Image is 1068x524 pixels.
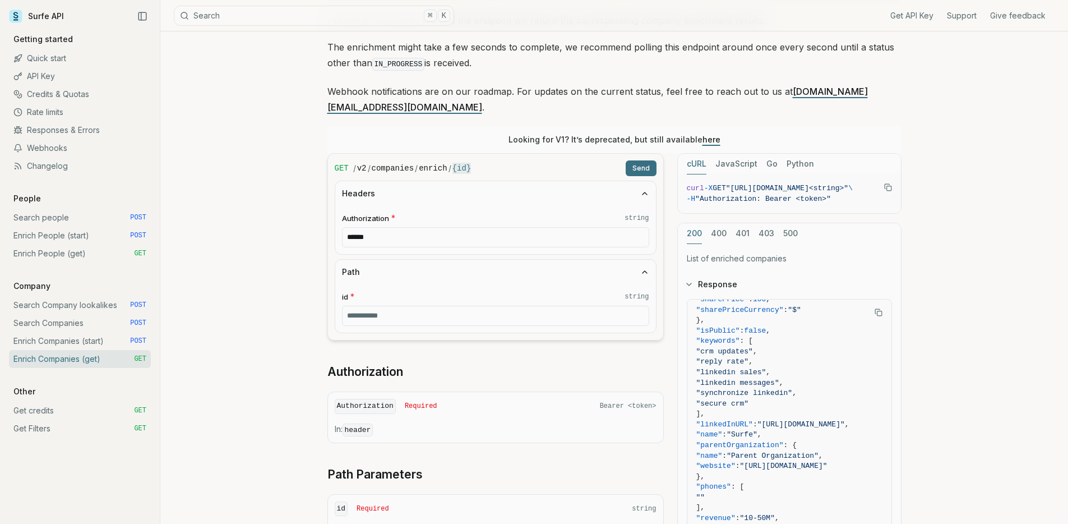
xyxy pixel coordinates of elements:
[9,157,151,175] a: Changelog
[342,292,348,302] span: id
[353,163,356,174] span: /
[726,184,848,192] span: "[URL][DOMAIN_NAME]<string>"
[9,85,151,103] a: Credits & Quotas
[784,306,788,314] span: :
[424,10,436,22] kbd: ⌘
[9,103,151,121] a: Rate limits
[722,452,727,460] span: :
[357,163,367,174] code: v2
[9,314,151,332] a: Search Companies POST
[130,213,146,222] span: POST
[696,503,705,512] span: ],
[134,406,146,415] span: GET
[702,135,720,144] a: here
[632,504,656,513] span: string
[9,350,151,368] a: Enrich Companies (get) GET
[759,223,774,244] button: 403
[696,441,784,449] span: "parentOrganization"
[696,316,705,324] span: },
[696,493,705,502] span: ""
[880,179,896,196] button: Copy Text
[678,270,901,299] button: Response
[508,134,720,145] p: Looking for V1? It’s deprecated, but still available
[990,10,1046,21] a: Give feedback
[130,231,146,240] span: POST
[625,292,649,301] code: string
[696,379,779,387] span: "linkedin messages"
[722,430,727,439] span: :
[696,410,705,418] span: ],
[766,327,770,335] span: ,
[740,462,827,470] span: "[URL][DOMAIN_NAME]"
[696,306,784,314] span: "sharePriceCurrency"
[696,472,705,481] span: },
[687,195,696,203] span: -H
[134,249,146,258] span: GET
[775,514,779,522] span: ,
[845,420,849,429] span: ,
[9,332,151,350] a: Enrich Companies (start) POST
[848,184,853,192] span: \
[740,327,745,335] span: :
[696,430,723,439] span: "name"
[9,139,151,157] a: Webhooks
[9,34,77,45] p: Getting started
[174,6,454,26] button: Search⌘K
[753,295,766,304] span: 100
[600,402,656,411] span: Bearer <token>
[696,399,749,408] span: "secure crm"
[327,467,423,482] a: Path Parameters
[779,379,784,387] span: ,
[696,357,749,366] span: "reply rate"
[357,504,389,513] span: Required
[372,163,414,174] code: companies
[327,84,901,115] p: Webhook notifications are on our roadmap. For updates on the current status, feel free to reach o...
[9,386,40,397] p: Other
[696,389,793,397] span: "synchronize linkedin"
[368,163,371,174] span: /
[696,420,753,429] span: "linkedInURL"
[9,281,55,292] p: Company
[753,420,757,429] span: :
[9,245,151,263] a: Enrich People (get) GET
[696,295,749,304] span: "sharePrice"
[9,193,45,204] p: People
[748,295,753,304] span: :
[890,10,933,21] a: Get API Key
[748,357,753,366] span: ,
[452,163,471,174] code: {id}
[9,420,151,438] a: Get Filters GET
[757,420,845,429] span: "[URL][DOMAIN_NAME]"
[415,163,418,174] span: /
[696,337,740,345] span: "keywords"
[766,368,770,376] span: ,
[626,160,656,176] button: Send
[9,49,151,67] a: Quick start
[130,337,146,346] span: POST
[327,39,901,72] p: The enrichment might take a few seconds to complete, we recommend polling this endpoint around on...
[819,452,823,460] span: ,
[696,368,766,376] span: "linkedin sales"
[343,424,373,436] code: header
[788,306,801,314] span: "$"
[335,399,396,414] code: Authorization
[696,482,731,491] span: "phones"
[787,154,814,174] button: Python
[9,296,151,314] a: Search Company lookalikes POST
[727,430,757,439] span: "Surfe"
[9,209,151,227] a: Search people POST
[372,58,425,71] code: IN_PROGRESS
[731,482,744,491] span: : [
[130,319,146,328] span: POST
[744,327,766,335] span: false
[9,8,64,25] a: Surfe API
[687,223,702,244] button: 200
[335,424,656,436] p: In:
[947,10,977,21] a: Support
[449,163,451,174] span: /
[335,260,656,284] button: Path
[792,389,797,397] span: ,
[766,154,778,174] button: Go
[736,223,750,244] button: 401
[687,154,706,174] button: cURL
